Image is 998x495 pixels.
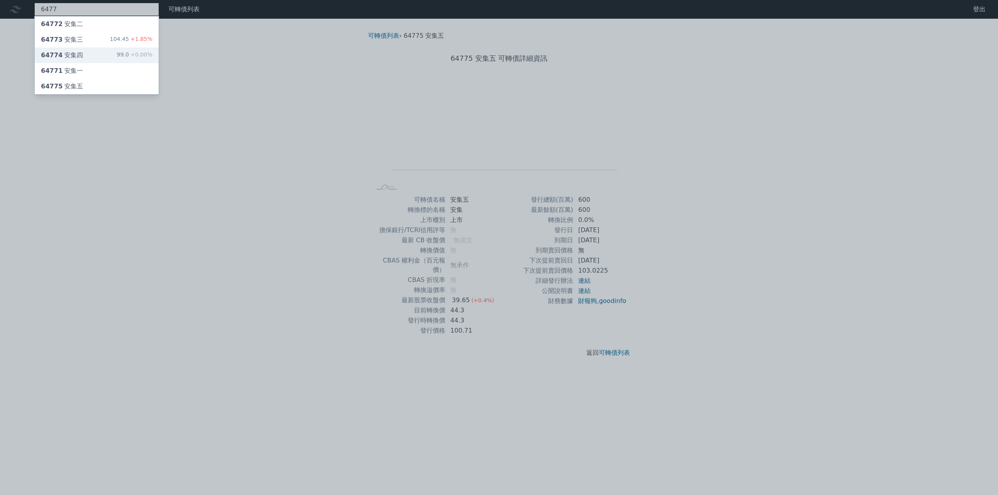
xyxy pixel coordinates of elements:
[41,67,63,74] span: 64771
[41,51,63,59] span: 64774
[110,35,152,44] div: 104.45
[35,32,159,48] a: 64773安集三 104.45+1.85%
[35,16,159,32] a: 64772安集二
[129,51,152,58] span: +0.00%
[35,63,159,79] a: 64771安集一
[129,36,152,42] span: +1.85%
[41,35,83,44] div: 安集三
[41,19,83,29] div: 安集二
[117,51,152,60] div: 99.0
[41,20,63,28] span: 64772
[41,82,83,91] div: 安集五
[41,66,83,76] div: 安集一
[41,83,63,90] span: 64775
[41,36,63,43] span: 64773
[41,51,83,60] div: 安集四
[35,79,159,94] a: 64775安集五
[35,48,159,63] a: 64774安集四 99.0+0.00%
